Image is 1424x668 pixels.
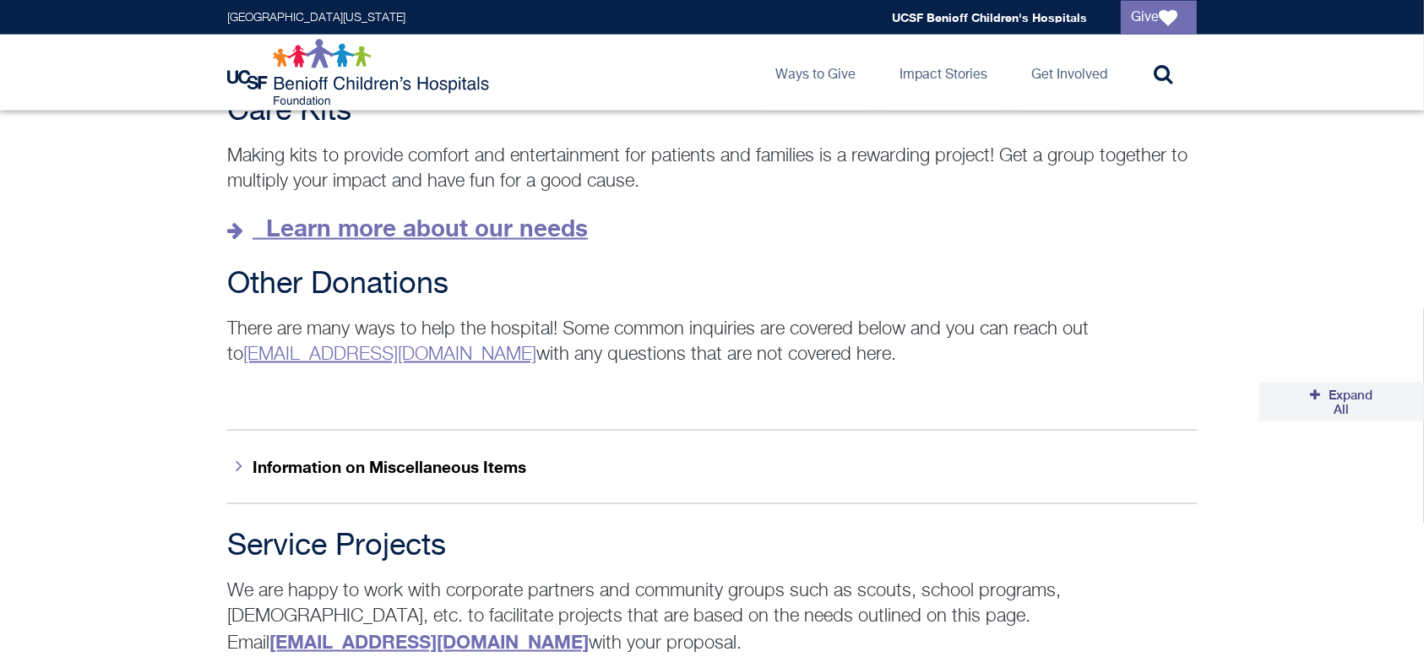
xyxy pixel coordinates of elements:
[269,634,589,653] a: [EMAIL_ADDRESS][DOMAIN_NAME]
[227,95,1197,128] h2: Care Kits
[269,631,589,653] strong: [EMAIL_ADDRESS][DOMAIN_NAME]
[892,10,1087,24] a: UCSF Benioff Children's Hospitals
[1259,383,1424,421] button: Collapse All Accordions
[243,345,536,364] a: donategoods.BCH@ucsf.edu
[227,12,405,24] a: [GEOGRAPHIC_DATA][US_STATE]
[886,35,1001,111] a: Impact Stories
[227,218,588,242] a: Learn more about our needs
[227,530,1197,563] h2: Service Projects
[227,317,1197,367] p: There are many ways to help the hospital! Some common inquiries are covered below and you can rea...
[227,430,1197,503] button: Information on Miscellaneous Items
[227,578,1197,656] p: We are happy to work with corporate partners and community groups such as scouts, school programs...
[227,39,493,106] img: Logo for UCSF Benioff Children's Hospitals Foundation
[266,214,588,242] strong: Learn more about our needs
[762,35,869,111] a: Ways to Give
[227,268,1197,301] h2: Other Donations
[1121,1,1197,35] a: Give
[227,144,1197,194] p: Making kits to provide comfort and entertainment for patients and families is a rewarding project...
[1329,388,1373,416] span: Expand All
[1018,35,1121,111] a: Get Involved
